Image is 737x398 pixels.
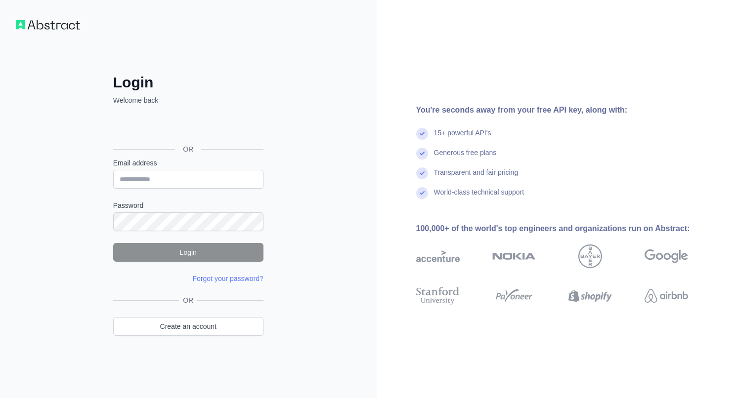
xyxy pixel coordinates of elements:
p: Welcome back [113,95,263,105]
h2: Login [113,74,263,91]
a: Create an account [113,317,263,336]
img: airbnb [645,285,688,307]
div: Generous free plans [434,148,497,167]
span: OR [175,144,201,154]
img: Workflow [16,20,80,30]
div: You're seconds away from your free API key, along with: [416,104,720,116]
div: 15+ powerful API's [434,128,491,148]
img: check mark [416,167,428,179]
img: bayer [578,244,602,268]
div: 100,000+ of the world's top engineers and organizations run on Abstract: [416,223,720,235]
img: nokia [492,244,536,268]
img: check mark [416,148,428,159]
img: payoneer [492,285,536,307]
label: Password [113,200,263,210]
img: shopify [568,285,612,307]
img: accenture [416,244,460,268]
img: google [645,244,688,268]
label: Email address [113,158,263,168]
span: OR [179,295,197,305]
div: Transparent and fair pricing [434,167,519,187]
img: check mark [416,128,428,140]
div: World-class technical support [434,187,524,207]
button: Login [113,243,263,262]
iframe: Botón de Acceder con Google [108,116,266,138]
img: check mark [416,187,428,199]
a: Forgot your password? [193,275,263,282]
img: stanford university [416,285,460,307]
